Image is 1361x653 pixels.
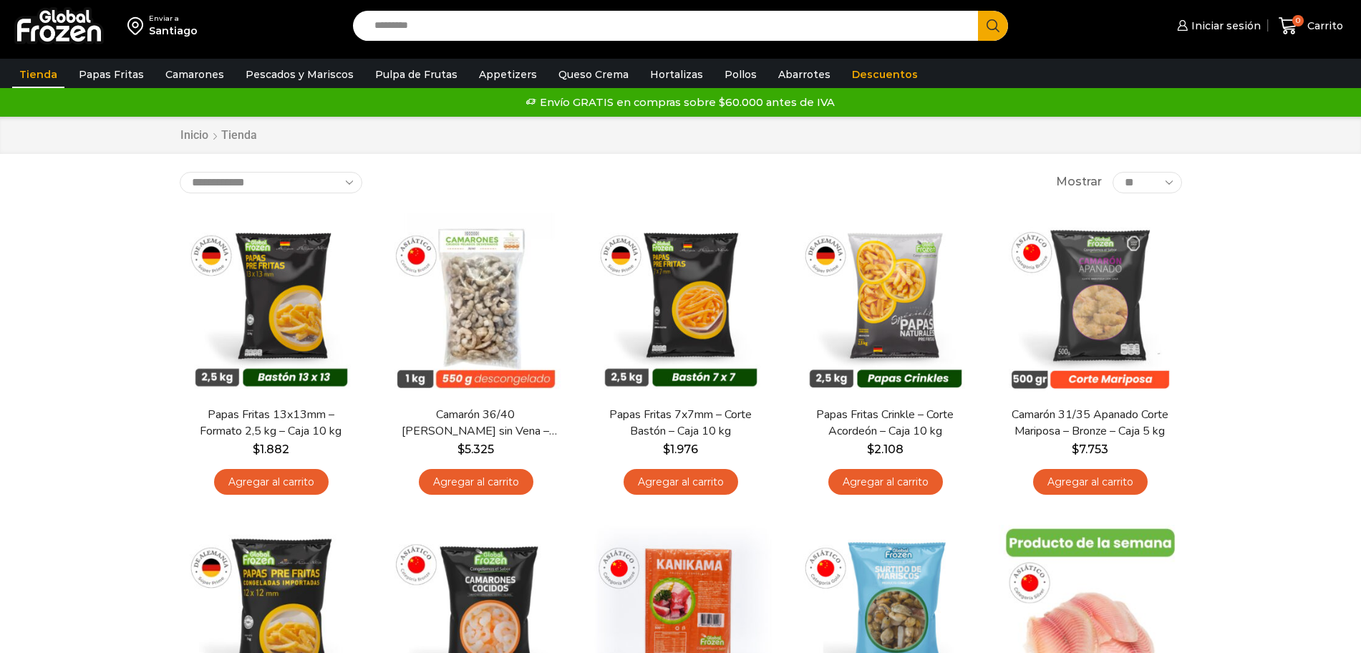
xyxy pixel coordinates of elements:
[457,442,465,456] span: $
[149,24,198,38] div: Santiago
[1033,469,1148,495] a: Agregar al carrito: “Camarón 31/35 Apanado Corte Mariposa - Bronze - Caja 5 kg”
[828,469,943,495] a: Agregar al carrito: “Papas Fritas Crinkle - Corte Acordeón - Caja 10 kg”
[663,442,670,456] span: $
[472,61,544,88] a: Appetizers
[149,14,198,24] div: Enviar a
[1292,15,1304,26] span: 0
[457,442,494,456] bdi: 5.325
[238,61,361,88] a: Pescados y Mariscos
[1188,19,1261,33] span: Iniciar sesión
[1056,174,1102,190] span: Mostrar
[1072,442,1108,456] bdi: 7.753
[717,61,764,88] a: Pollos
[127,14,149,38] img: address-field-icon.svg
[1275,9,1347,43] a: 0 Carrito
[253,442,260,456] span: $
[598,407,762,440] a: Papas Fritas 7x7mm – Corte Bastón – Caja 10 kg
[803,407,967,440] a: Papas Fritas Crinkle – Corte Acordeón – Caja 10 kg
[180,127,257,144] nav: Breadcrumb
[551,61,636,88] a: Queso Crema
[253,442,289,456] bdi: 1.882
[214,469,329,495] a: Agregar al carrito: “Papas Fritas 13x13mm - Formato 2,5 kg - Caja 10 kg”
[180,172,362,193] select: Pedido de la tienda
[867,442,874,456] span: $
[221,128,257,142] h1: Tienda
[643,61,710,88] a: Hortalizas
[624,469,738,495] a: Agregar al carrito: “Papas Fritas 7x7mm - Corte Bastón - Caja 10 kg”
[1072,442,1079,456] span: $
[845,61,925,88] a: Descuentos
[1173,11,1261,40] a: Iniciar sesión
[180,127,209,144] a: Inicio
[771,61,838,88] a: Abarrotes
[368,61,465,88] a: Pulpa de Frutas
[1304,19,1343,33] span: Carrito
[1007,407,1172,440] a: Camarón 31/35 Apanado Corte Mariposa – Bronze – Caja 5 kg
[393,407,558,440] a: Camarón 36/40 [PERSON_NAME] sin Vena – Bronze – Caja 10 kg
[12,61,64,88] a: Tienda
[978,11,1008,41] button: Search button
[419,469,533,495] a: Agregar al carrito: “Camarón 36/40 Crudo Pelado sin Vena - Bronze - Caja 10 kg”
[867,442,904,456] bdi: 2.108
[72,61,151,88] a: Papas Fritas
[158,61,231,88] a: Camarones
[188,407,353,440] a: Papas Fritas 13x13mm – Formato 2,5 kg – Caja 10 kg
[663,442,698,456] bdi: 1.976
